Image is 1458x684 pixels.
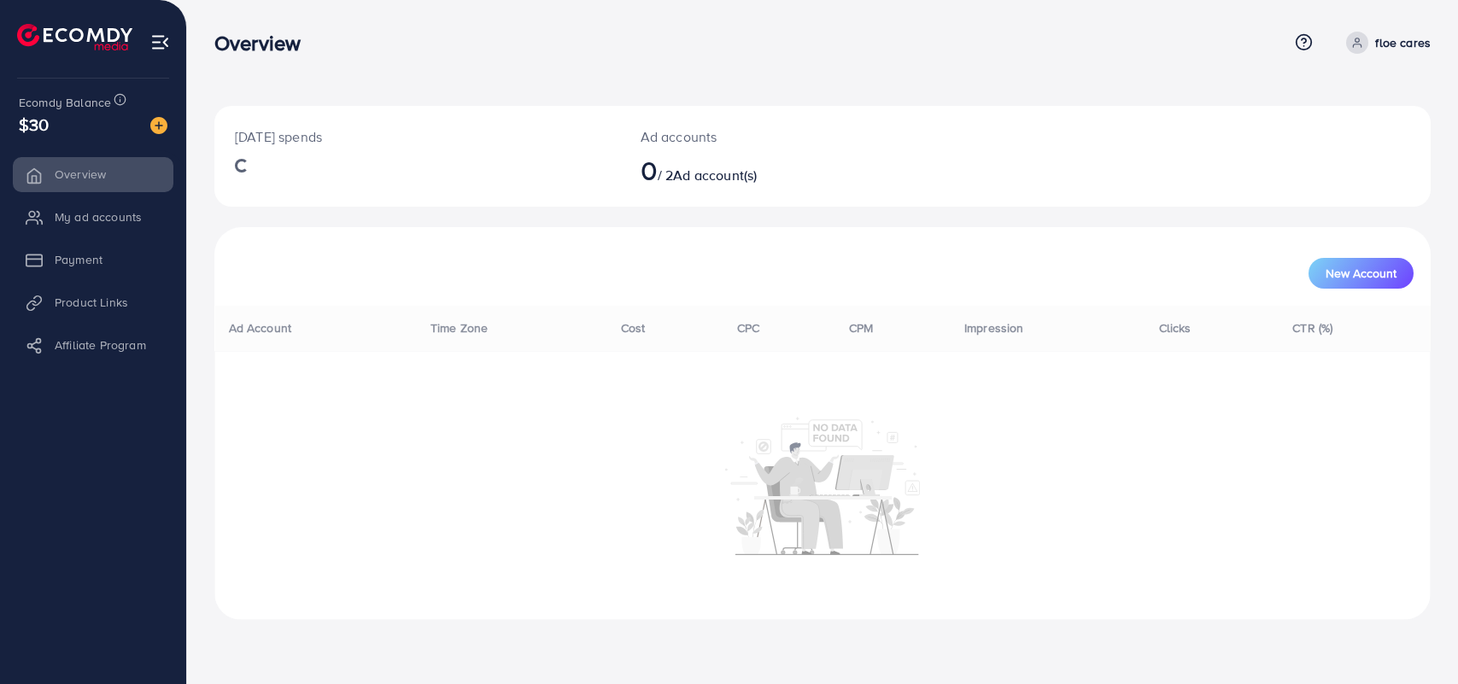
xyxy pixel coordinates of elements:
[19,112,49,137] span: $30
[1375,32,1431,53] p: floe cares
[17,24,132,50] img: logo
[214,31,314,56] h3: Overview
[641,126,904,147] p: Ad accounts
[673,166,757,184] span: Ad account(s)
[19,94,111,111] span: Ecomdy Balance
[150,117,167,134] img: image
[641,154,904,186] h2: / 2
[1309,258,1414,289] button: New Account
[150,32,170,52] img: menu
[235,126,600,147] p: [DATE] spends
[1339,32,1431,54] a: floe cares
[1326,267,1397,279] span: New Account
[641,150,658,190] span: 0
